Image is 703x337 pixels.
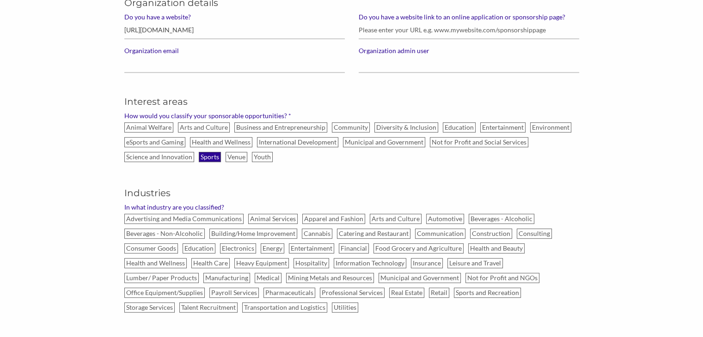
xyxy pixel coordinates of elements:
[234,258,289,268] label: Heavy Equipment
[447,258,503,268] label: Leisure and Travel
[289,243,334,253] label: Entertainment
[248,214,298,224] label: Animal Services
[183,243,215,253] label: Education
[332,302,358,313] label: Utilities
[124,47,345,55] label: Organization email
[286,273,374,283] label: Mining Metals and Resources
[226,152,247,162] label: Venue
[293,258,329,268] label: Hospitality
[179,302,238,313] label: Talent Recruitment
[124,243,178,253] label: Consumer Goods
[209,288,259,298] label: Payroll Services
[178,122,230,132] label: Arts and Culture
[124,112,579,120] label: How would you classify your sponsorable opportunities? *
[430,137,528,147] label: Not for Profit and Social Services
[359,13,579,21] label: Do you have a website link to an online application or sponsorship page?
[359,21,579,39] input: Please enter your URL e.g. www.mywebsite.com/sponsorshippage
[124,258,187,268] label: Health and Wellness
[302,229,332,239] label: Cannabis
[255,273,281,283] label: Medical
[124,21,345,39] input: Please enter your URL e.g. www.mywebsite.com
[332,122,370,132] label: Community
[124,203,579,211] label: In what industry are you classified?
[411,258,443,268] label: Insurance
[429,288,449,298] label: Retail
[124,288,205,298] label: Office Equipment/Supplies
[337,229,410,239] label: Catering and Restaurant
[263,288,315,298] label: Pharmaceuticals
[220,243,256,253] label: Electronics
[468,243,525,253] label: Health and Beauty
[252,152,273,162] label: Youth
[124,229,205,239] label: Beverages - Non-Alcoholic
[426,214,464,224] label: Automotive
[389,288,424,298] label: Real Estate
[257,137,338,147] label: International Development
[334,258,406,268] label: Information Technology
[124,137,185,147] label: eSports and Gaming
[261,243,284,253] label: Energy
[373,243,464,253] label: Food Grocery and Agriculture
[242,302,327,313] label: Transportation and Logistics
[359,47,579,55] label: Organization admin user
[320,288,385,298] label: Professional Services
[443,122,476,132] label: Education
[124,13,345,21] label: Do you have a website?
[190,137,252,147] label: Health and Wellness
[124,214,244,224] label: Advertising and Media Communications
[517,229,552,239] label: Consulting
[302,214,365,224] label: Apparel and Fashion
[469,214,534,224] label: Beverages - Alcoholic
[124,302,175,313] label: Storage Services
[415,229,465,239] label: Communication
[199,152,221,162] label: Sports
[465,273,539,283] label: Not for Profit and NGOs
[530,122,571,132] label: Environment
[454,288,521,298] label: Sports and Recreation
[124,187,579,199] h5: Industries
[343,137,425,147] label: Municipal and Government
[191,258,230,268] label: Health Care
[209,229,297,239] label: Building/Home Improvement
[370,214,422,224] label: Arts and Culture
[234,122,327,132] label: Business and Entrepreneurship
[480,122,526,132] label: Entertainment
[124,95,579,108] h5: Interest areas
[203,273,250,283] label: Manufacturing
[124,273,199,283] label: Lumber/ Paper Products
[339,243,369,253] label: Financial
[124,152,194,162] label: Science and Innovation
[379,273,461,283] label: Municipal and Government
[470,229,512,239] label: Construction
[124,122,173,132] label: Animal Welfare
[374,122,438,132] label: Diversity & Inclusion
